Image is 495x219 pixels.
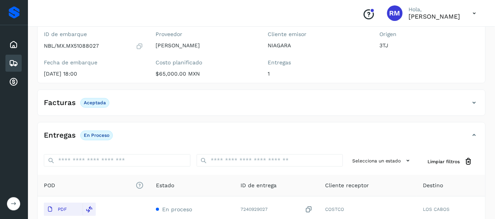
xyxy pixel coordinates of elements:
span: Destino [423,181,443,190]
p: PDF [58,207,67,212]
label: Cliente emisor [268,31,367,38]
span: Cliente receptor [325,181,369,190]
label: Proveedor [156,31,256,38]
label: ID de embarque [44,31,144,38]
p: [PERSON_NAME] [156,42,256,49]
label: Costo planificado [156,59,256,66]
div: Cuentas por cobrar [5,73,22,90]
p: Aceptada [84,100,106,105]
p: NIAGARA [268,42,367,49]
span: Limpiar filtros [428,158,460,165]
p: NBL/MX.MX51088027 [44,43,99,49]
button: Limpiar filtros [422,154,479,169]
p: Hola, [409,6,460,13]
p: RICARDO MONTEMAYOR [409,13,460,20]
h4: Facturas [44,98,76,107]
button: Selecciona un estado [349,154,415,167]
div: FacturasAceptada [38,96,485,116]
p: 3TJ [380,42,479,49]
h4: Entregas [44,131,76,140]
span: ID de entrega [241,181,277,190]
button: PDF [44,203,83,216]
p: $65,000.00 MXN [156,71,256,77]
span: Estado [156,181,174,190]
label: Origen [380,31,479,38]
p: 1 [268,71,367,77]
div: 7240929027 [241,205,313,214]
div: EntregasEn proceso [38,129,485,148]
label: Fecha de embarque [44,59,144,66]
div: Embarques [5,55,22,72]
div: Inicio [5,36,22,53]
span: En proceso [162,206,192,212]
label: Entregas [268,59,367,66]
p: [DATE] 18:00 [44,71,144,77]
div: Reemplazar POD [83,203,96,216]
p: En proceso [84,133,109,138]
span: POD [44,181,144,190]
